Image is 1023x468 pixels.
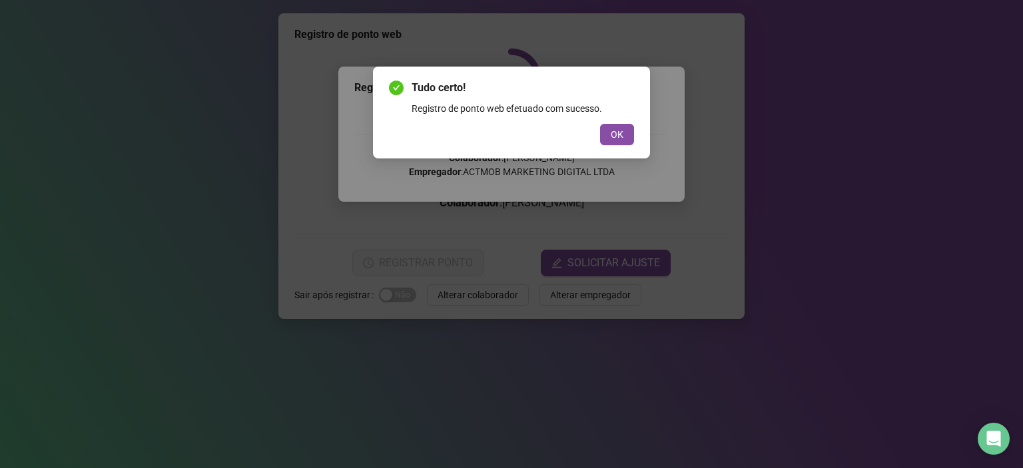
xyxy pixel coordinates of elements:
[978,423,1010,455] div: Open Intercom Messenger
[600,124,634,145] button: OK
[412,101,634,116] div: Registro de ponto web efetuado com sucesso.
[412,80,634,96] span: Tudo certo!
[389,81,404,95] span: check-circle
[611,127,623,142] span: OK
